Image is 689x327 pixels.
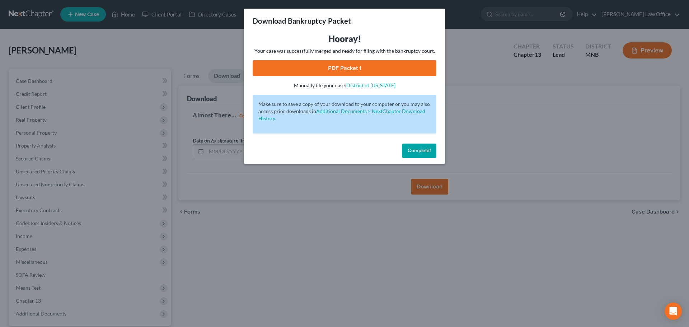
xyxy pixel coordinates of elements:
[253,82,436,89] p: Manually file your case:
[402,144,436,158] button: Complete!
[253,60,436,76] a: PDF Packet 1
[258,101,431,122] p: Make sure to save a copy of your download to your computer or you may also access prior downloads in
[253,33,436,45] h3: Hooray!
[346,82,395,88] a: District of [US_STATE]
[408,148,431,154] span: Complete!
[253,47,436,55] p: Your case was successfully merged and ready for filing with the bankruptcy court.
[258,108,425,121] a: Additional Documents > NextChapter Download History.
[665,303,682,320] div: Open Intercom Messenger
[253,16,351,26] h3: Download Bankruptcy Packet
